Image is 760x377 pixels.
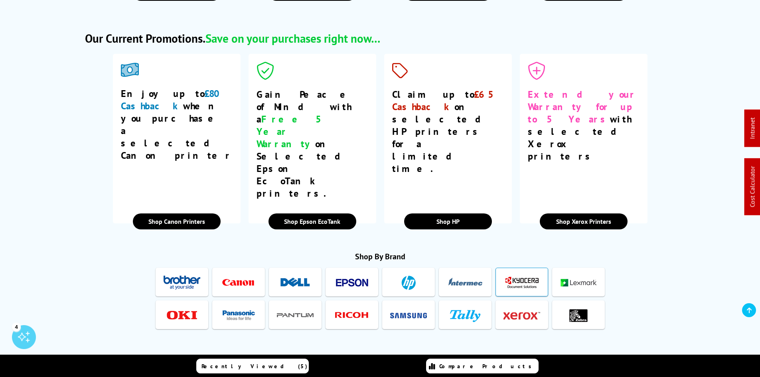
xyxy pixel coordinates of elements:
[390,308,427,323] img: Samsung Printers & Cartridges
[121,87,233,162] div: Enjoy up to when you purchase a selected Canon printer
[133,213,221,229] a: Shop Canon Printers
[141,251,620,262] h2: Shop By Brand
[164,308,200,323] img: Oki Printers & Cartridges
[121,62,139,78] img: cash back
[201,363,308,370] span: Recently Viewed (5)
[12,322,21,331] div: 4
[392,88,500,113] span: £65 Cashback
[528,88,640,162] div: with selected Xerox printers
[334,275,370,290] img: Epson Printers & Cartridges
[257,88,368,199] div: Gain Peace of Mind with a on Selected Epson EcoTank printers.
[748,166,756,207] a: Cost Calculator
[220,308,257,323] img: Panasonic Printers & Cartridges
[560,308,597,323] img: Zebra Printers & Cartridges
[334,308,370,323] img: Ricoh Printers & Cartridges
[196,359,309,373] a: Recently Viewed (5)
[540,213,628,229] a: Shop Xerox Printers
[164,275,200,290] img: Brother Printers & Cartridges
[277,275,314,290] img: Dell Printers & Cartridges
[503,275,540,290] img: Kyocera Printers & Cartridges
[748,118,756,139] a: Intranet
[257,113,328,150] span: Free 5 Year Warranty
[277,308,314,323] img: Pantum Printers & Cartridges
[121,87,225,112] span: £80 Cashback
[220,275,257,290] img: Canon Printers & Cartridges
[447,275,484,290] img: Intermec Printers
[392,88,504,175] div: Claim up to on selected HP printers for a limited time.
[439,363,536,370] span: Compare Products
[85,31,380,46] div: Our Current Promotions.
[528,88,637,125] span: Extend your Warranty for up to 5 Years
[205,31,380,46] span: Save on your purchases right now…
[426,359,539,373] a: Compare Products
[447,308,484,323] img: Tally Printers & Cartridges
[560,275,597,290] img: Lexmark Printers & Cartridges
[268,213,356,229] a: Shop Epson EcoTank
[503,308,540,323] img: Xerox
[404,213,492,229] a: Shop HP
[390,275,427,290] img: HP Printers & Cartridges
